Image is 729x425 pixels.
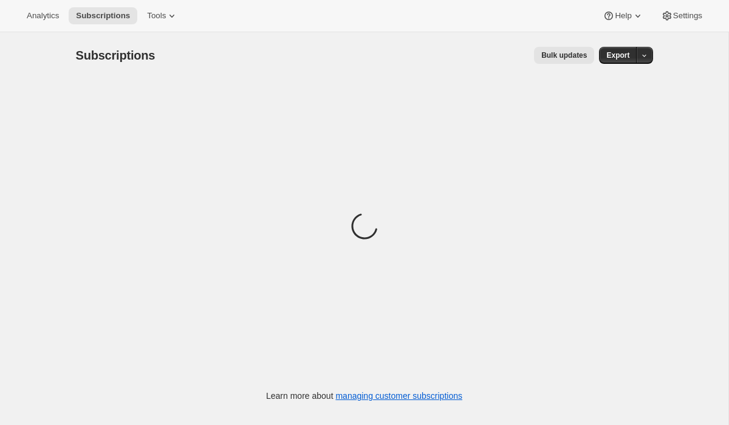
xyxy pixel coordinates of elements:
[19,7,66,24] button: Analytics
[76,49,156,62] span: Subscriptions
[266,390,462,402] p: Learn more about
[534,47,594,64] button: Bulk updates
[27,11,59,21] span: Analytics
[595,7,651,24] button: Help
[606,50,629,60] span: Export
[147,11,166,21] span: Tools
[541,50,587,60] span: Bulk updates
[615,11,631,21] span: Help
[76,11,130,21] span: Subscriptions
[140,7,185,24] button: Tools
[335,391,462,401] a: managing customer subscriptions
[69,7,137,24] button: Subscriptions
[673,11,702,21] span: Settings
[654,7,710,24] button: Settings
[599,47,637,64] button: Export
